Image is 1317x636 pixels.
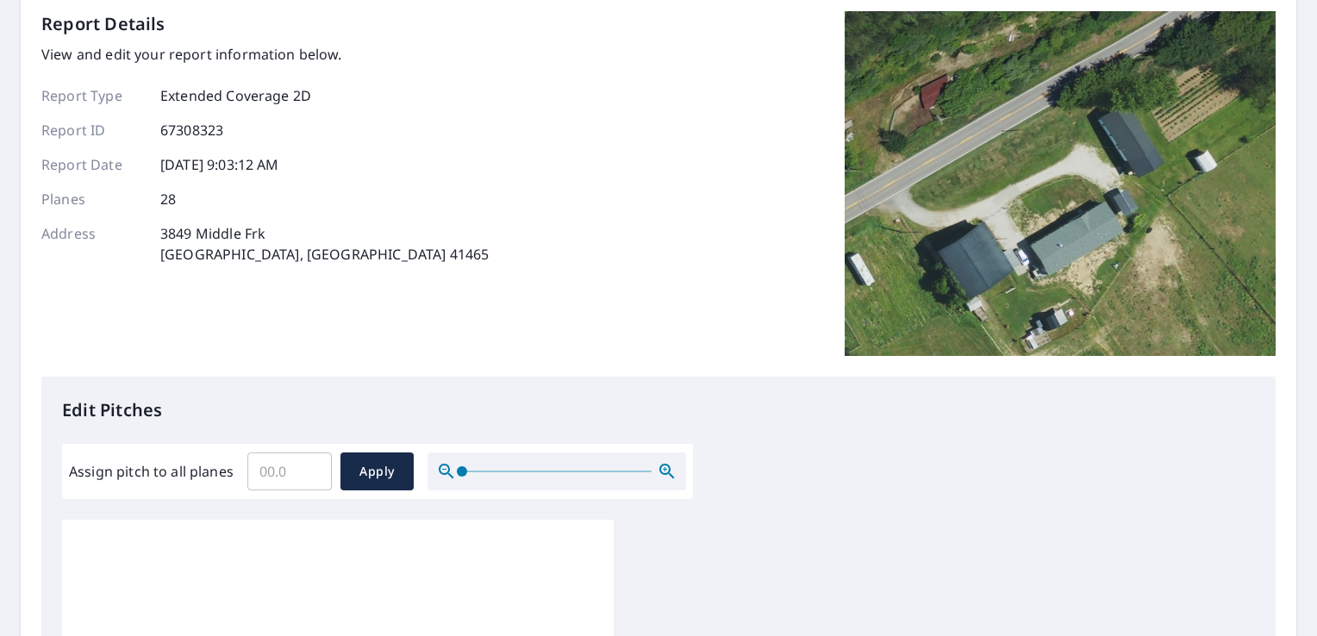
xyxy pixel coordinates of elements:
[69,461,234,482] label: Assign pitch to all planes
[41,44,489,65] p: View and edit your report information below.
[41,223,145,265] p: Address
[160,154,279,175] p: [DATE] 9:03:12 AM
[41,11,165,37] p: Report Details
[845,11,1276,356] img: Top image
[160,120,223,140] p: 67308323
[41,120,145,140] p: Report ID
[354,461,400,483] span: Apply
[160,85,311,106] p: Extended Coverage 2D
[340,452,414,490] button: Apply
[62,397,1255,423] p: Edit Pitches
[41,154,145,175] p: Report Date
[160,189,176,209] p: 28
[41,189,145,209] p: Planes
[247,447,332,496] input: 00.0
[160,223,489,265] p: 3849 Middle Frk [GEOGRAPHIC_DATA], [GEOGRAPHIC_DATA] 41465
[41,85,145,106] p: Report Type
